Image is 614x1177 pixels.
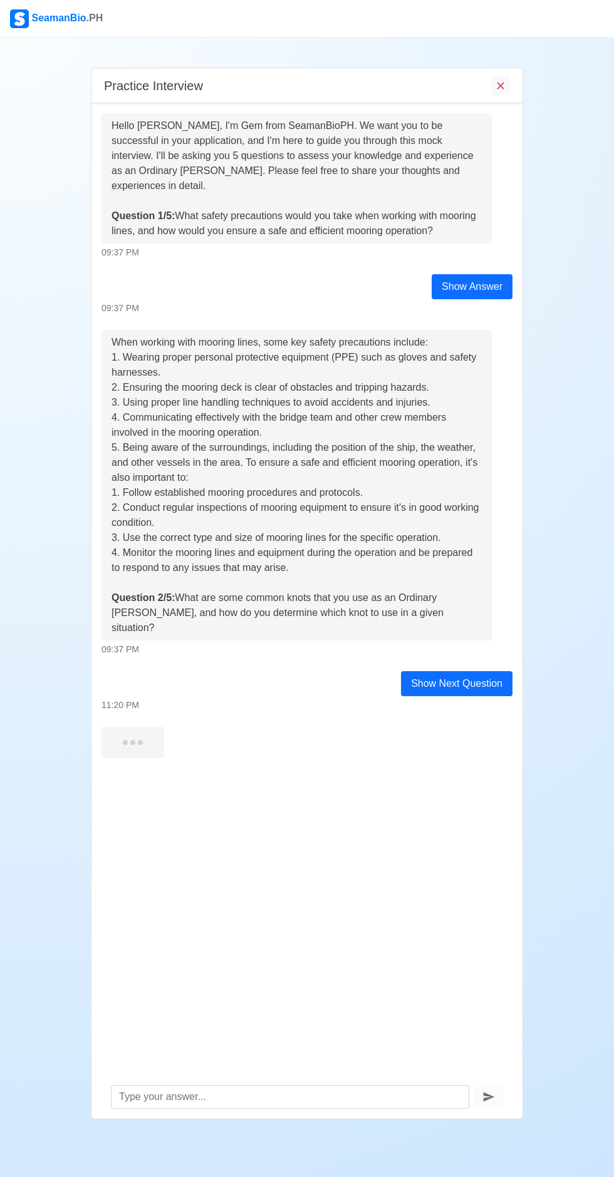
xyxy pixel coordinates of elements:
[10,9,29,28] img: Logo
[104,78,203,93] h5: Practice Interview
[101,643,513,656] div: 09:37 PM
[101,699,513,712] div: 11:20 PM
[86,13,103,23] span: .PH
[432,274,513,299] div: Show Answer
[112,210,175,221] strong: Question 1/5:
[491,76,510,95] button: End Interview
[112,592,175,603] strong: Question 2/5:
[112,335,482,635] div: When working with mooring lines, some key safety precautions include: 1. Wearing proper personal ...
[101,302,513,315] div: 09:37 PM
[401,671,513,696] div: Show Next Question
[112,118,482,239] div: Hello [PERSON_NAME], I'm Gem from SeamanBioPH. We want you to be successful in your application, ...
[101,246,513,259] div: 09:37 PM
[10,9,103,28] div: SeamanBio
